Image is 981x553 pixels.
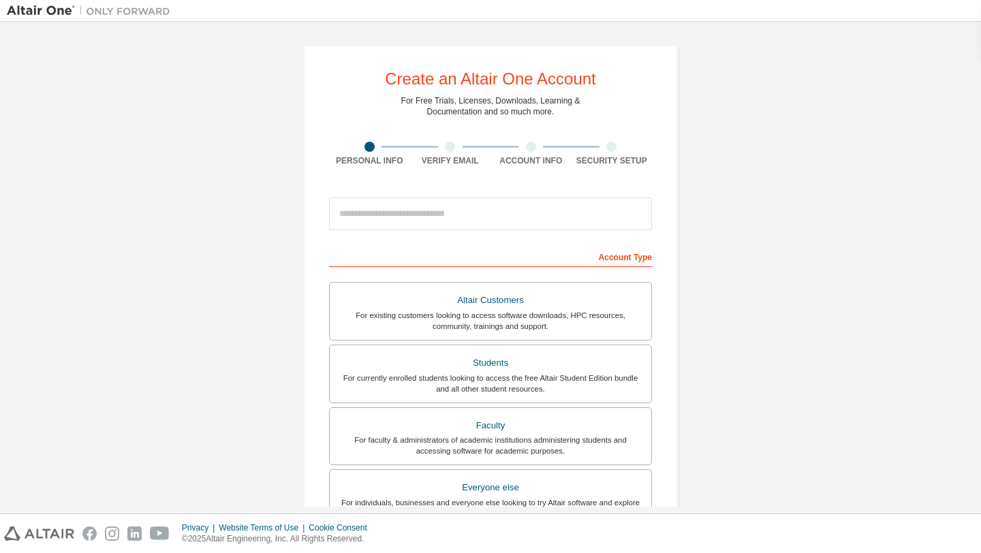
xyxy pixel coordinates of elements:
[338,497,643,519] div: For individuals, businesses and everyone else looking to try Altair software and explore our prod...
[329,155,410,166] div: Personal Info
[338,434,643,456] div: For faculty & administrators of academic institutions administering students and accessing softwa...
[105,526,119,541] img: instagram.svg
[4,526,74,541] img: altair_logo.svg
[182,533,375,545] p: © 2025 Altair Engineering, Inc. All Rights Reserved.
[572,155,653,166] div: Security Setup
[219,522,309,533] div: Website Terms of Use
[329,245,652,267] div: Account Type
[127,526,142,541] img: linkedin.svg
[150,526,170,541] img: youtube.svg
[309,522,375,533] div: Cookie Consent
[338,291,643,310] div: Altair Customers
[385,71,596,87] div: Create an Altair One Account
[410,155,491,166] div: Verify Email
[338,478,643,497] div: Everyone else
[490,155,572,166] div: Account Info
[338,353,643,373] div: Students
[7,4,177,18] img: Altair One
[338,373,643,394] div: For currently enrolled students looking to access the free Altair Student Edition bundle and all ...
[338,310,643,332] div: For existing customers looking to access software downloads, HPC resources, community, trainings ...
[182,522,219,533] div: Privacy
[82,526,97,541] img: facebook.svg
[338,416,643,435] div: Faculty
[401,95,580,117] div: For Free Trials, Licenses, Downloads, Learning & Documentation and so much more.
